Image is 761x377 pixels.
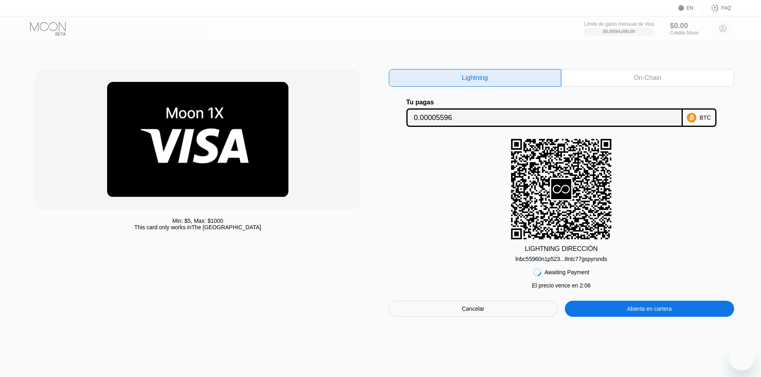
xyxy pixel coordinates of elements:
div: Cancelar [389,301,558,317]
div: Límite de gasto mensual de Visa [584,21,654,27]
div: On-Chain [634,74,661,82]
iframe: Botón para iniciar la ventana de mensajería [729,345,755,371]
div: Min: $ 5 , Max: $ 1000 [172,218,223,224]
div: Abierta en cartera [565,301,734,317]
div: FAQ [721,5,731,11]
div: lnbc55960n1p523...8ntc77gspyrsnds [515,256,607,262]
div: Lightning [389,69,562,87]
div: This card only works in The [GEOGRAPHIC_DATA] [134,224,261,230]
div: On-Chain [561,69,734,87]
div: $0.00 / $4,000.00 [603,29,635,34]
div: Cancelar [462,305,484,312]
div: lnbc55960n1p523...8ntc77gspyrsnds [515,253,607,262]
div: Tu pagas [406,99,683,106]
div: EN [678,4,703,12]
span: 2 : 06 [580,282,591,289]
div: Límite de gasto mensual de Visa$0.00/$4,000.00 [584,21,654,36]
div: Tu pagasBTC [389,99,734,127]
div: BTC [700,114,711,121]
div: FAQ [703,4,731,12]
div: Abierta en cartera [627,305,672,312]
div: EN [687,5,694,11]
div: Awaiting Payment [544,269,589,275]
div: Lightning [462,74,488,82]
div: El precio vence en [532,282,591,289]
div: LIGHTNING DIRECCIÓN [525,245,597,253]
